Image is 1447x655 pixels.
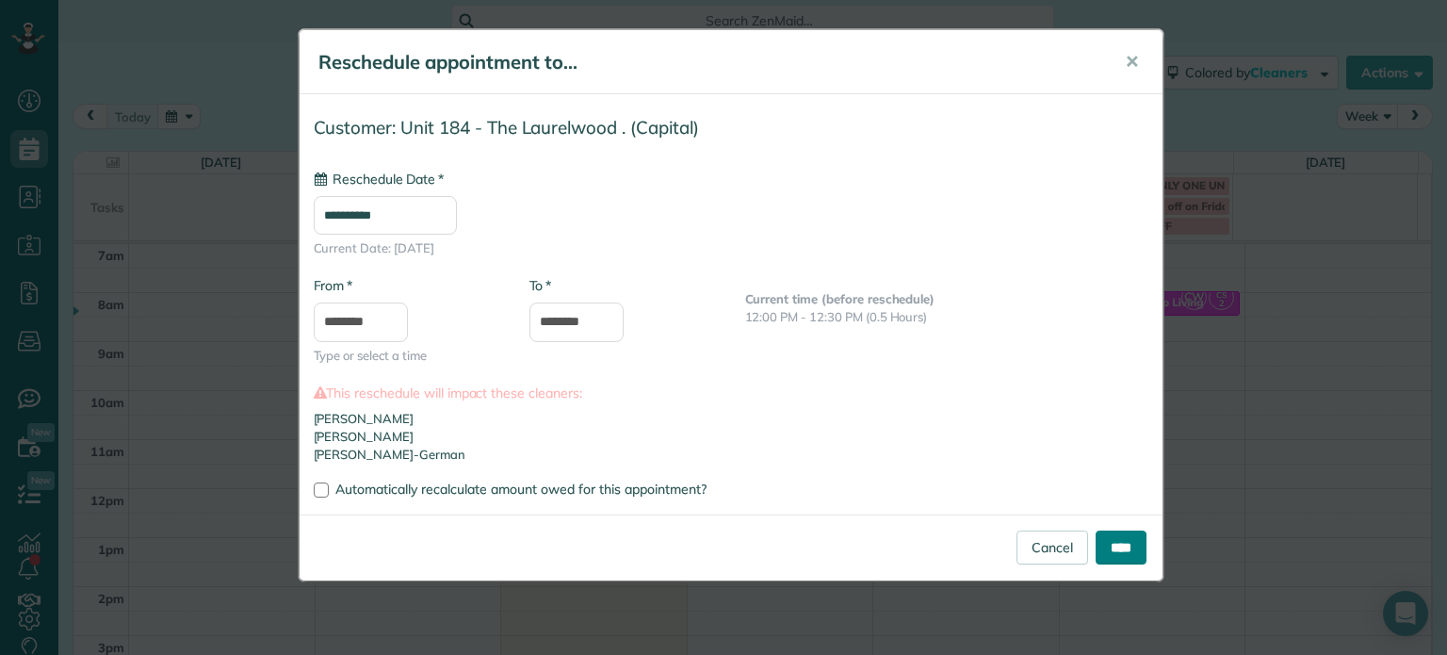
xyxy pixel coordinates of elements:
span: ✕ [1125,51,1139,73]
span: Current Date: [DATE] [314,239,1148,257]
li: [PERSON_NAME] [314,410,1148,428]
h4: Customer: Unit 184 - The Laurelwood . (Capital) [314,118,1148,138]
li: [PERSON_NAME] [314,428,1148,446]
b: Current time (before reschedule) [745,291,935,306]
h5: Reschedule appointment to... [318,49,1098,75]
label: From [314,276,352,295]
a: Cancel [1016,531,1088,565]
span: Type or select a time [314,347,501,365]
label: To [529,276,551,295]
li: [PERSON_NAME]-German [314,446,1148,464]
p: 12:00 PM - 12:30 PM (0.5 Hours) [745,308,1148,326]
label: Reschedule Date [314,170,444,188]
label: This reschedule will impact these cleaners: [314,384,1148,402]
span: Automatically recalculate amount owed for this appointment? [335,481,707,498]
